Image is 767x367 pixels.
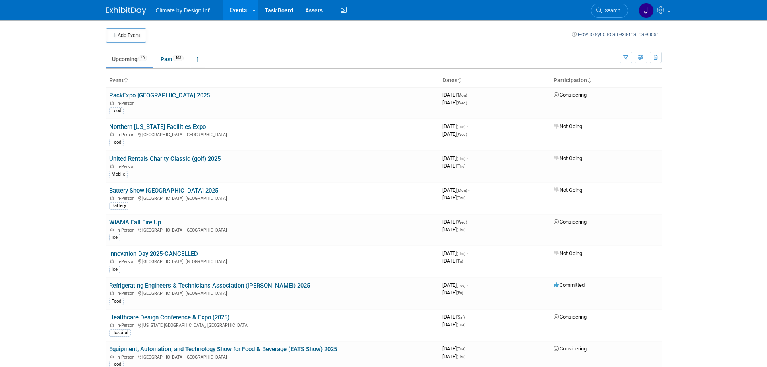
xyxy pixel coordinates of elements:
[155,52,190,67] a: Past403
[468,92,469,98] span: -
[442,346,468,352] span: [DATE]
[457,164,465,168] span: (Thu)
[457,315,465,319] span: (Sat)
[110,132,114,136] img: In-Person Event
[467,346,468,352] span: -
[109,187,218,194] a: Battery Show [GEOGRAPHIC_DATA] 2025
[116,228,137,233] span: In-Person
[110,164,114,168] img: In-Person Event
[109,107,124,114] div: Food
[110,355,114,359] img: In-Person Event
[457,196,465,200] span: (Thu)
[109,123,206,131] a: Northern [US_STATE] Facilities Expo
[468,187,469,193] span: -
[110,323,114,327] img: In-Person Event
[467,123,468,129] span: -
[439,74,550,87] th: Dates
[442,195,465,201] span: [DATE]
[109,346,337,353] a: Equipment, Automation, and Technology Show for Food & Beverage (EATS Show) 2025
[457,228,465,232] span: (Thu)
[124,77,128,83] a: Sort by Event Name
[109,195,436,201] div: [GEOGRAPHIC_DATA], [GEOGRAPHIC_DATA]
[110,101,114,105] img: In-Person Event
[106,28,146,43] button: Add Event
[109,298,124,305] div: Food
[116,323,137,328] span: In-Person
[138,55,147,61] span: 40
[109,290,436,296] div: [GEOGRAPHIC_DATA], [GEOGRAPHIC_DATA]
[109,219,161,226] a: WIAMA Fall Fire Up
[109,353,436,360] div: [GEOGRAPHIC_DATA], [GEOGRAPHIC_DATA]
[110,291,114,295] img: In-Person Event
[116,196,137,201] span: In-Person
[110,259,114,263] img: In-Person Event
[457,132,467,137] span: (Wed)
[109,155,221,162] a: United Rentals Charity Classic (golf) 2025
[554,314,587,320] span: Considering
[109,234,120,241] div: Ice
[554,250,582,256] span: Not Going
[442,353,465,359] span: [DATE]
[554,282,585,288] span: Committed
[466,314,467,320] span: -
[457,347,465,351] span: (Tue)
[554,123,582,129] span: Not Going
[442,290,463,296] span: [DATE]
[457,291,463,295] span: (Fri)
[457,323,465,327] span: (Tue)
[602,8,620,14] span: Search
[116,164,137,169] span: In-Person
[467,282,468,288] span: -
[554,92,587,98] span: Considering
[106,7,146,15] img: ExhibitDay
[110,196,114,200] img: In-Person Event
[572,31,662,37] a: How to sync to an external calendar...
[109,250,198,257] a: Innovation Day 2025-CANCELLED
[109,131,436,137] div: [GEOGRAPHIC_DATA], [GEOGRAPHIC_DATA]
[116,291,137,296] span: In-Person
[116,355,137,360] span: In-Person
[442,258,463,264] span: [DATE]
[467,250,468,256] span: -
[109,329,131,336] div: Hospital
[173,55,184,61] span: 403
[109,139,124,146] div: Food
[442,187,469,193] span: [DATE]
[457,77,461,83] a: Sort by Start Date
[457,93,467,97] span: (Mon)
[457,220,467,224] span: (Wed)
[442,226,465,232] span: [DATE]
[457,101,467,105] span: (Wed)
[109,92,210,99] a: PackExpo [GEOGRAPHIC_DATA] 2025
[554,187,582,193] span: Not Going
[109,282,310,289] a: Refrigerating Engineers & Technicians Association ([PERSON_NAME]) 2025
[442,155,468,161] span: [DATE]
[554,155,582,161] span: Not Going
[554,346,587,352] span: Considering
[109,321,436,328] div: [US_STATE][GEOGRAPHIC_DATA], [GEOGRAPHIC_DATA]
[442,314,467,320] span: [DATE]
[156,7,212,14] span: Climate by Design Int'l
[554,219,587,225] span: Considering
[591,4,628,18] a: Search
[442,131,467,137] span: [DATE]
[442,163,465,169] span: [DATE]
[109,258,436,264] div: [GEOGRAPHIC_DATA], [GEOGRAPHIC_DATA]
[442,219,469,225] span: [DATE]
[457,283,465,288] span: (Tue)
[467,155,468,161] span: -
[442,282,468,288] span: [DATE]
[587,77,591,83] a: Sort by Participation Type
[457,124,465,129] span: (Tue)
[116,101,137,106] span: In-Person
[468,219,469,225] span: -
[457,251,465,256] span: (Thu)
[442,250,468,256] span: [DATE]
[109,202,128,209] div: Battery
[116,259,137,264] span: In-Person
[106,74,439,87] th: Event
[109,266,120,273] div: Ice
[457,156,465,161] span: (Thu)
[110,228,114,232] img: In-Person Event
[106,52,153,67] a: Upcoming40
